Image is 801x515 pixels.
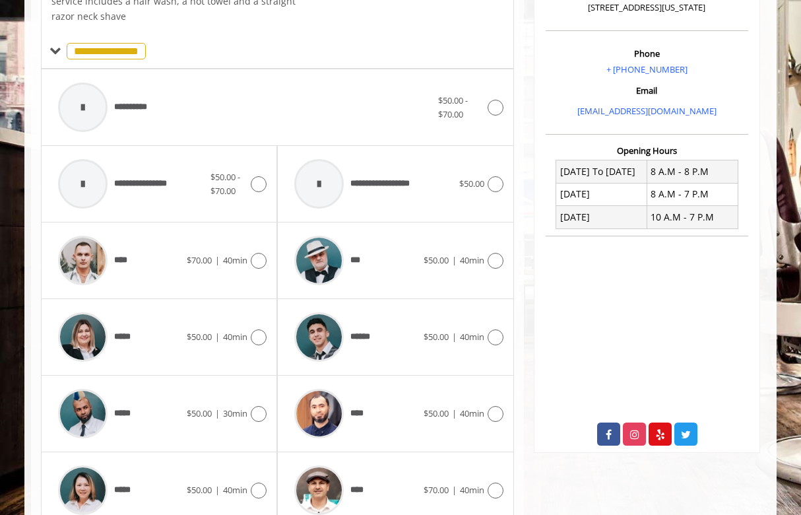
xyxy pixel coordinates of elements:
[549,1,745,15] p: [STREET_ADDRESS][US_STATE]
[424,331,449,343] span: $50.00
[452,254,457,266] span: |
[460,407,484,419] span: 40min
[187,484,212,496] span: $50.00
[460,484,484,496] span: 40min
[223,484,247,496] span: 40min
[210,171,240,197] span: $50.00 - $70.00
[215,331,220,343] span: |
[215,407,220,419] span: |
[187,254,212,266] span: $70.00
[556,183,647,205] td: [DATE]
[452,407,457,419] span: |
[460,254,484,266] span: 40min
[546,146,748,155] h3: Opening Hours
[647,206,738,228] td: 10 A.M - 7 P.M
[223,254,247,266] span: 40min
[577,105,717,117] a: [EMAIL_ADDRESS][DOMAIN_NAME]
[424,407,449,419] span: $50.00
[215,254,220,266] span: |
[549,86,745,95] h3: Email
[606,63,688,75] a: + [PHONE_NUMBER]
[556,206,647,228] td: [DATE]
[223,407,247,419] span: 30min
[460,331,484,343] span: 40min
[647,183,738,205] td: 8 A.M - 7 P.M
[424,254,449,266] span: $50.00
[424,484,449,496] span: $70.00
[549,49,745,58] h3: Phone
[556,160,647,183] td: [DATE] To [DATE]
[187,407,212,419] span: $50.00
[223,331,247,343] span: 40min
[647,160,738,183] td: 8 A.M - 8 P.M
[187,331,212,343] span: $50.00
[459,178,484,189] span: $50.00
[438,94,468,120] span: $50.00 - $70.00
[452,331,457,343] span: |
[215,484,220,496] span: |
[452,484,457,496] span: |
